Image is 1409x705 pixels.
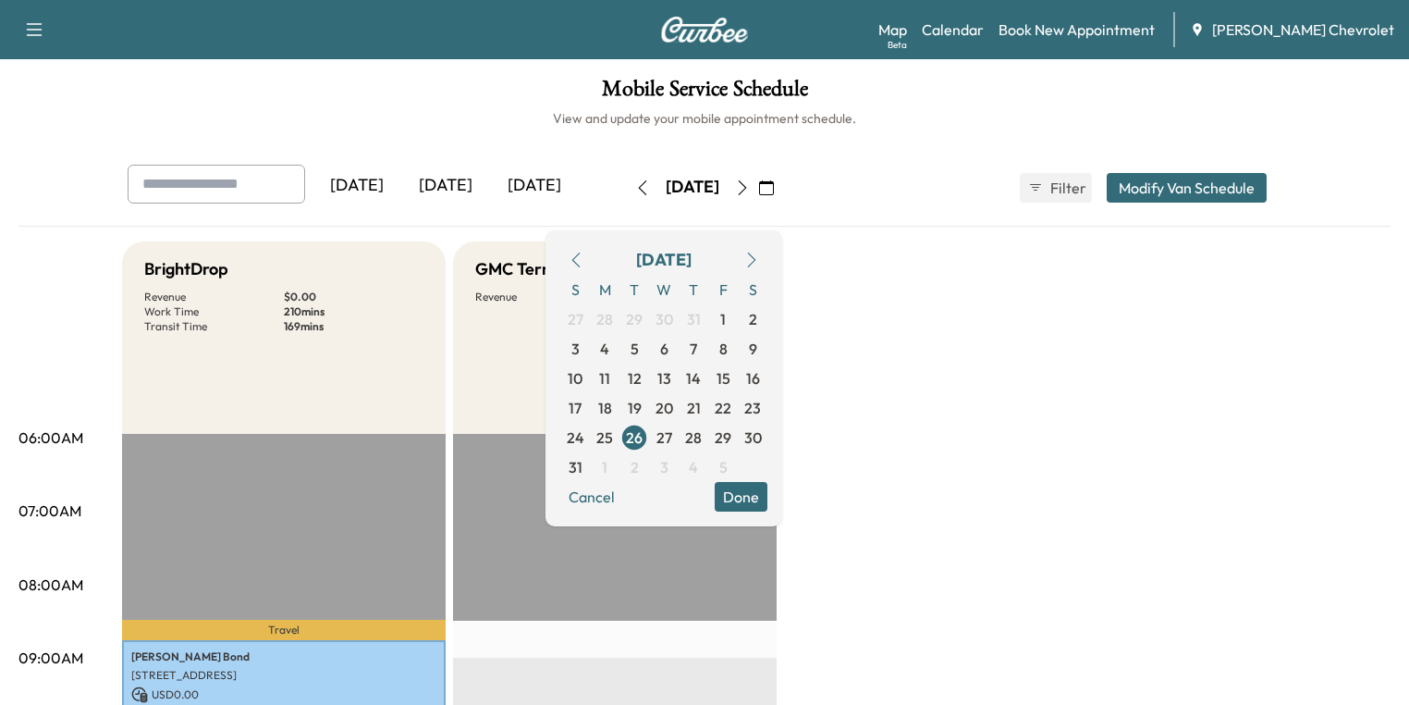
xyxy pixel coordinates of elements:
[738,275,767,304] span: S
[18,500,81,522] p: 07:00AM
[131,649,436,664] p: [PERSON_NAME] Bond
[679,275,708,304] span: T
[690,338,697,360] span: 7
[475,256,571,282] h5: GMC Terrain
[144,256,228,282] h5: BrightDrop
[144,304,284,319] p: Work Time
[571,338,580,360] span: 3
[560,482,623,512] button: Cancel
[660,338,668,360] span: 6
[636,247,692,273] div: [DATE]
[888,38,907,52] div: Beta
[600,338,609,360] span: 4
[744,397,761,419] span: 23
[708,275,738,304] span: F
[878,19,907,41] a: MapBeta
[657,367,671,390] span: 13
[18,427,83,449] p: 06:00AM
[567,427,584,449] span: 24
[687,308,701,330] span: 31
[999,19,1155,41] a: Book New Appointment
[649,275,679,304] span: W
[560,275,590,304] span: S
[131,686,436,703] p: USD 0.00
[18,574,83,596] p: 08:00AM
[631,456,639,478] span: 2
[131,668,436,683] p: [STREET_ADDRESS]
[628,397,642,419] span: 19
[1020,173,1092,203] button: Filter
[596,308,613,330] span: 28
[656,427,672,449] span: 27
[599,367,610,390] span: 11
[569,397,582,419] span: 17
[631,338,639,360] span: 5
[749,338,757,360] span: 9
[568,367,582,390] span: 10
[1212,19,1394,41] span: [PERSON_NAME] Chevrolet
[144,290,284,304] p: Revenue
[666,176,719,199] div: [DATE]
[490,165,579,207] div: [DATE]
[401,165,490,207] div: [DATE]
[715,397,731,419] span: 22
[596,427,613,449] span: 25
[18,647,83,669] p: 09:00AM
[687,397,701,419] span: 21
[715,427,731,449] span: 29
[655,397,673,419] span: 20
[746,367,760,390] span: 16
[686,367,701,390] span: 14
[719,456,728,478] span: 5
[655,308,673,330] span: 30
[568,308,583,330] span: 27
[284,304,423,319] p: 210 mins
[715,482,767,512] button: Done
[628,367,642,390] span: 12
[619,275,649,304] span: T
[602,456,607,478] span: 1
[717,367,730,390] span: 15
[144,319,284,334] p: Transit Time
[685,427,702,449] span: 28
[475,290,615,304] p: Revenue
[590,275,619,304] span: M
[569,456,582,478] span: 31
[122,620,446,640] p: Travel
[719,338,728,360] span: 8
[1107,173,1267,203] button: Modify Van Schedule
[720,308,726,330] span: 1
[312,165,401,207] div: [DATE]
[626,308,643,330] span: 29
[689,456,698,478] span: 4
[744,427,762,449] span: 30
[18,78,1391,109] h1: Mobile Service Schedule
[922,19,984,41] a: Calendar
[284,319,423,334] p: 169 mins
[660,17,749,43] img: Curbee Logo
[598,397,612,419] span: 18
[18,109,1391,128] h6: View and update your mobile appointment schedule.
[660,456,668,478] span: 3
[626,427,643,449] span: 26
[749,308,757,330] span: 2
[284,290,423,304] p: $ 0.00
[1050,177,1084,199] span: Filter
